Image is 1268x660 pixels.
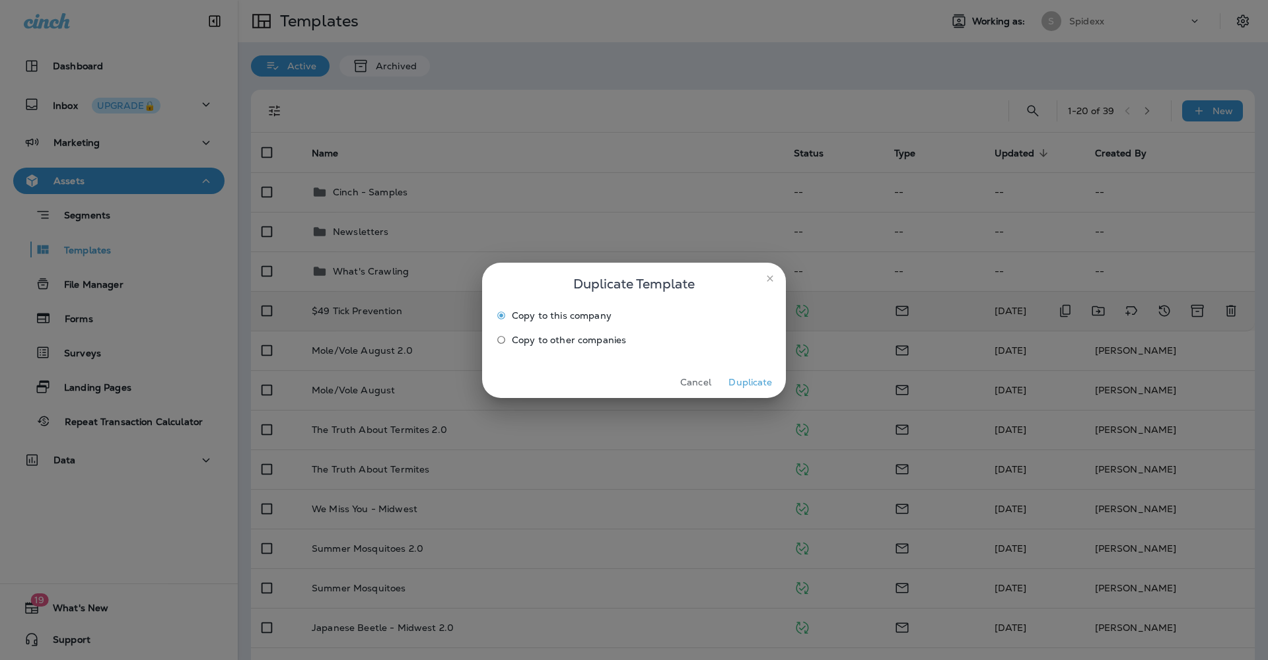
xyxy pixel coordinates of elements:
button: Duplicate [726,372,775,393]
span: Duplicate Template [573,273,695,294]
span: Copy to this company [512,310,612,321]
button: close [759,268,781,289]
button: Cancel [671,372,721,393]
span: Copy to other companies [512,335,626,345]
